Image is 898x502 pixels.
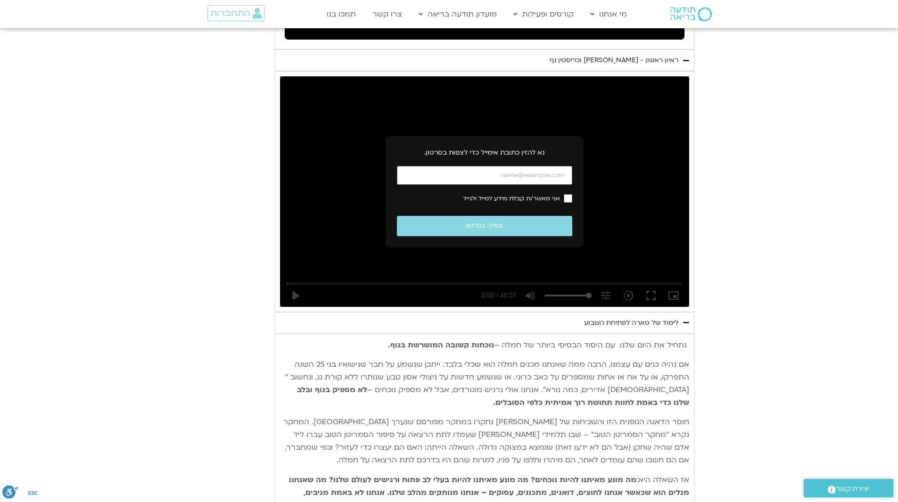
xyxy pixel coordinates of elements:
span: חוסר הדאגה הגופנית הזו והשכיחות של [PERSON_NAME] נחקרו במחקר מפורסם שנערך [GEOGRAPHIC_DATA]. המחק... [283,417,689,465]
a: צרו קשר [368,5,407,23]
button: צפייה בסרטון [397,216,572,236]
span: יצירת קשר [836,483,870,495]
a: קורסים ופעילות [509,5,578,23]
span: אני מאשר/ת קבלת מידע למייל ולנייד [463,195,560,202]
summary: ראיון ראשון - [PERSON_NAME] וכריסטין נף [275,49,694,71]
a: מועדון תודעה בריאה [414,5,502,23]
a: תמכו בנו [322,5,361,23]
div: לימוד של טארה לפתיחת השבוע [584,317,678,329]
b: לא מספיק בגוף ובלב שלנו כדי באמת לחוות תחושת רוך אמיתית כלפי הסובלים. [297,385,689,408]
summary: לימוד של טארה לפתיחת השבוע [275,312,694,334]
span: אז השאלה היא: [636,475,689,485]
input: כתובת אימייל [397,166,572,185]
img: תודעה בריאה [670,7,712,21]
a: יצירת קשר [804,479,893,497]
a: מי אנחנו [585,5,632,23]
a: התחברות [207,5,264,21]
span: התחברות [210,8,250,18]
div: ראיון ראשון - [PERSON_NAME] וכריסטין נף [550,55,678,66]
span: אם נהיה כנים עם עצמנו, הרבה ממה שאנחנו מכנים חמלה הוא שכלי בלבד. ייתכן שנשמע על חבר שנישואיו בני ... [285,359,689,395]
span: נתחיל את היום שלנו עם היסוד הבסיסי ביותר של חמלה – [494,340,687,350]
input: אני מאשר/ת קבלת מידע למייל ולנייד [564,194,572,203]
p: נא להזין כתובת אימייל כדי לצפות בסרטון. [397,147,572,158]
b: נוכחות קשובה המושרשת בגוף. [388,340,494,350]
